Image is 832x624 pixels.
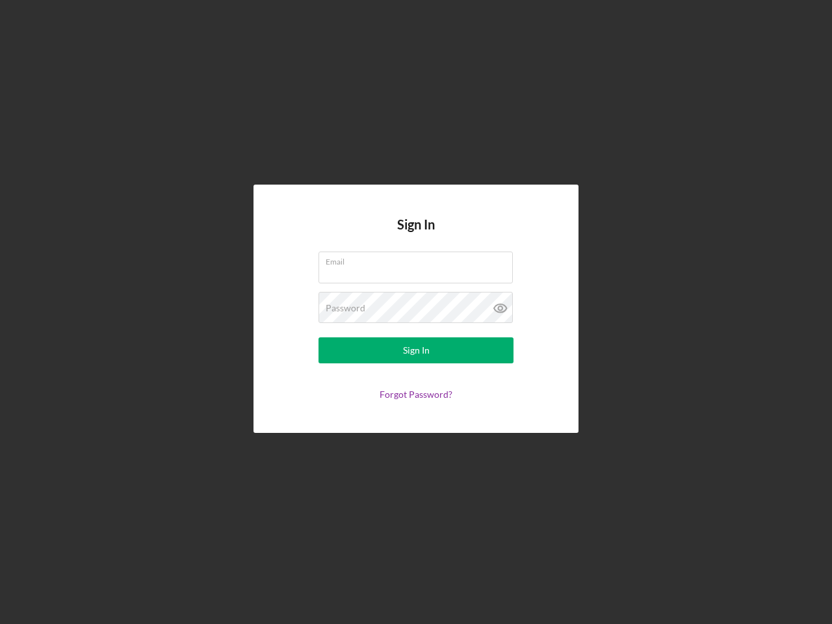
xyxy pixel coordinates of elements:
label: Email [326,252,513,266]
button: Sign In [318,337,513,363]
div: Sign In [403,337,430,363]
label: Password [326,303,365,313]
h4: Sign In [397,217,435,252]
a: Forgot Password? [380,389,452,400]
